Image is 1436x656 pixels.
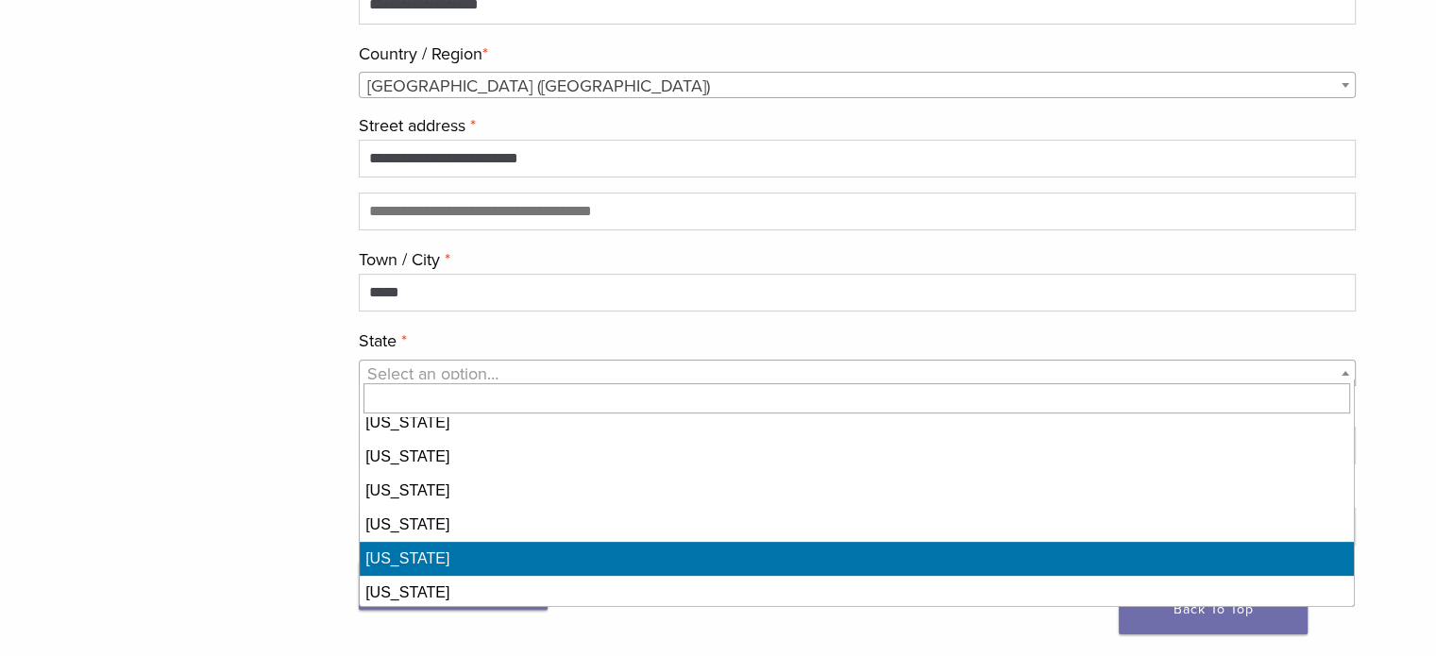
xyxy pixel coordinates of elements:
[360,508,1354,542] li: [US_STATE]
[1119,585,1308,634] a: Back To Top
[359,327,1355,355] label: State
[360,440,1354,474] li: [US_STATE]
[359,360,1355,386] span: State
[360,576,1354,610] li: [US_STATE]
[367,363,498,384] span: Select an option…
[360,73,1354,99] span: United States (US)
[360,406,1354,440] li: [US_STATE]
[360,542,1354,576] li: [US_STATE]
[359,40,1355,68] label: Country / Region
[359,72,1355,98] span: Country / Region
[360,474,1354,508] li: [US_STATE]
[359,111,1355,140] label: Street address
[359,245,1355,274] label: Town / City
